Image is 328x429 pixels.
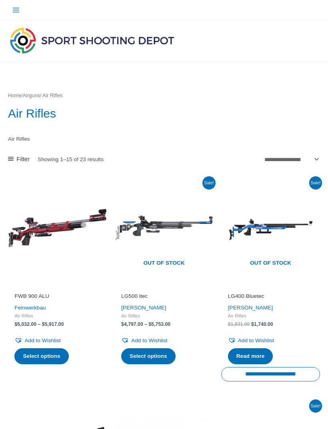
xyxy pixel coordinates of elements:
[8,179,107,277] img: FWB 900 ALU
[121,321,124,327] span: $
[14,293,100,300] h2: FWB 900 ALU
[14,321,17,327] span: $
[14,313,100,319] span: Air Rifles
[238,337,274,343] span: Add to Wishlist
[309,399,322,413] span: Sale!
[221,179,320,277] a: Out of stock
[38,321,41,327] span: –
[228,321,250,327] bdi: 1,831.00
[121,293,207,300] h2: LG500 itec
[148,321,170,327] bdi: 5,753.00
[8,154,30,165] a: Filter
[262,154,320,165] select: Shop order
[251,321,273,327] bdi: 1,740.00
[121,305,166,311] a: [PERSON_NAME]
[14,335,60,345] a: Add to Wishlist
[131,337,167,343] span: Add to Wishlist
[228,305,273,311] a: [PERSON_NAME]
[14,293,100,303] a: FWB 900 ALU
[14,321,36,327] bdi: 5,032.00
[17,154,30,165] span: Filter
[8,105,320,122] h1: Air Rifles
[228,293,314,300] h2: LG400 Bluetec
[24,337,60,343] span: Add to Wishlist
[8,26,176,55] img: Sport Shooting Depot
[309,176,322,190] span: Sale!
[121,281,207,291] iframe: Customer reviews powered by Trustpilot
[121,321,143,327] bdi: 4,797.00
[227,255,314,272] span: Out of stock
[202,176,216,190] span: Sale!
[42,321,45,327] span: $
[121,293,207,303] a: LG500 itec
[251,321,254,327] span: $
[38,157,104,162] p: Showing 1–15 of 23 results
[42,321,64,327] bdi: 5,917.00
[23,93,40,98] a: Airguns
[115,179,214,277] img: LG500 itec
[8,91,320,100] nav: Breadcrumb
[228,348,273,364] a: Read more about “LG400 Bluetec”
[8,2,24,18] button: Main menu toggle
[228,293,314,303] a: LG400 Bluetec
[148,321,151,327] span: $
[14,281,100,291] iframe: Customer reviews powered by Trustpilot
[121,313,207,319] span: Air Rifles
[8,134,320,144] p: Air Rifles
[120,255,208,272] span: Out of stock
[14,348,68,364] a: Select options for “FWB 900 ALU”
[144,321,147,327] span: –
[121,335,167,345] a: Add to Wishlist
[228,335,274,345] a: Add to Wishlist
[228,321,231,327] span: $
[221,179,320,277] img: LG400 Bluetec
[121,348,175,364] a: Select options for “LG500 itec”
[14,305,46,311] a: Feinwerkbau
[228,281,314,291] iframe: Customer reviews powered by Trustpilot
[228,313,314,319] span: Air Rifles
[115,179,214,277] a: Out of stock
[8,93,22,98] a: Home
